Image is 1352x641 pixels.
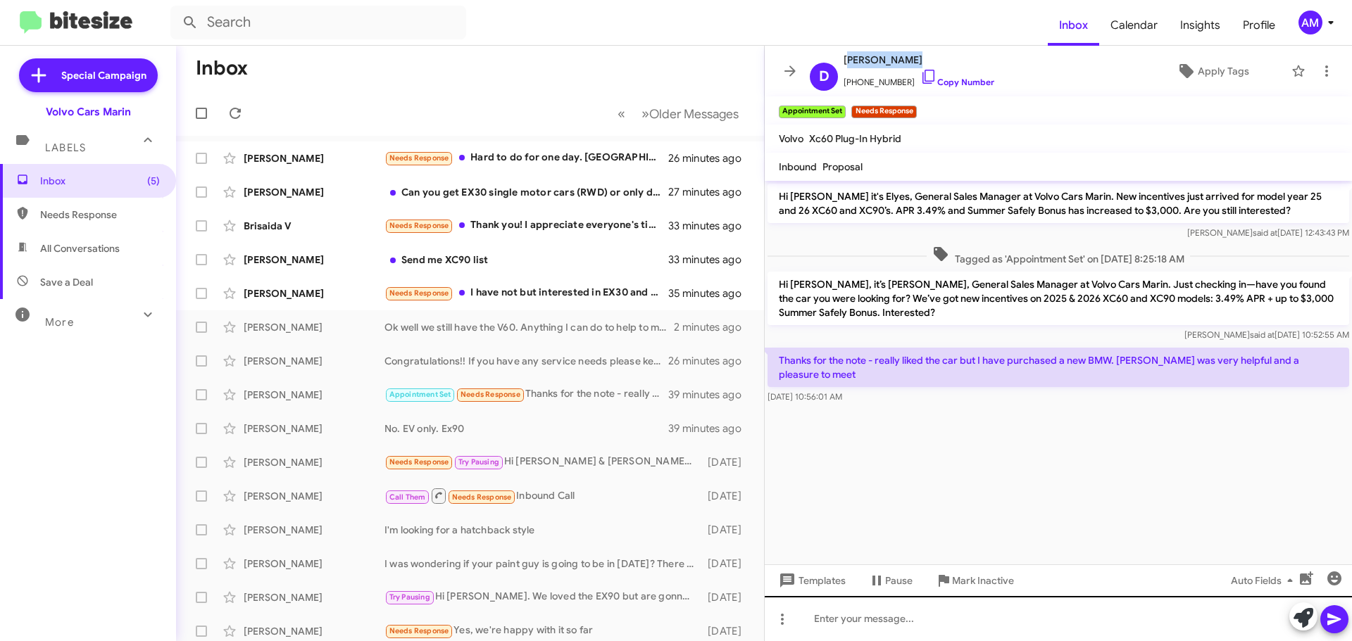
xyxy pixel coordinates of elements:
[244,185,384,199] div: [PERSON_NAME]
[244,253,384,267] div: [PERSON_NAME]
[384,454,701,470] div: Hi [PERSON_NAME] & [PERSON_NAME]: This is [PERSON_NAME]. I'm sorry I didn't back to either of you...
[389,493,426,502] span: Call Them
[609,99,634,128] button: Previous
[384,285,668,301] div: I have not but interested in EX30 and responded to Tex [DATE]
[668,421,753,436] div: 39 minutes ago
[40,208,160,222] span: Needs Response
[384,150,668,166] div: Hard to do for one day. [GEOGRAPHIC_DATA] is from southern side of sf to hillsborough. So we'd ha...
[196,57,248,80] h1: Inbox
[244,421,384,436] div: [PERSON_NAME]
[668,286,753,300] div: 35 minutes ago
[244,320,384,334] div: [PERSON_NAME]
[844,68,994,89] span: [PHONE_NUMBER]
[668,151,753,165] div: 26 minutes ago
[384,386,668,402] div: Thanks for the note - really liked the car but I have purchased a new BMW. [PERSON_NAME] was very...
[19,58,158,92] a: Special Campaign
[1232,5,1287,46] a: Profile
[458,457,499,467] span: Try Pausing
[40,241,120,255] span: All Conversations
[1169,5,1232,46] a: Insights
[61,68,146,82] span: Special Campaign
[776,568,846,593] span: Templates
[244,489,384,503] div: [PERSON_NAME]
[668,388,753,402] div: 39 minutes ago
[1287,11,1337,34] button: AM
[1140,58,1284,84] button: Apply Tags
[452,493,512,502] span: Needs Response
[389,221,449,230] span: Needs Response
[668,253,753,267] div: 33 minutes ago
[389,153,449,163] span: Needs Response
[701,455,753,469] div: [DATE]
[768,272,1349,325] p: Hi [PERSON_NAME], it’s [PERSON_NAME], General Sales Manager at Volvo Cars Marin. Just checking in...
[844,51,994,68] span: [PERSON_NAME]
[389,626,449,635] span: Needs Response
[40,275,93,289] span: Save a Deal
[384,623,701,639] div: Yes, we're happy with it so far
[779,160,817,173] span: Inbound
[819,65,830,88] span: D
[147,174,160,188] span: (5)
[389,288,449,298] span: Needs Response
[779,132,803,145] span: Volvo
[384,185,668,199] div: Can you get EX30 single motor cars (RWD) or only dual motor (AWD)?
[384,589,701,605] div: Hi [PERSON_NAME]. We loved the EX90 but are gonna hold onto our Subarus for another year for fina...
[610,99,747,128] nav: Page navigation example
[1220,568,1310,593] button: Auto Fields
[384,557,701,571] div: I was wondering if your paint guy is going to be in [DATE]? There were a few little things to tou...
[384,320,674,334] div: Ok well we still have the V60. Anything I can do to help to make your decision easier for you whi...
[244,590,384,604] div: [PERSON_NAME]
[1298,11,1322,34] div: AM
[927,246,1190,266] span: Tagged as 'Appointment Set' on [DATE] 8:25:18 AM
[384,217,668,234] div: Thank you! I appreciate everyone's time and effort!
[649,106,739,122] span: Older Messages
[618,105,625,122] span: «
[170,6,466,39] input: Search
[244,624,384,638] div: [PERSON_NAME]
[244,523,384,537] div: [PERSON_NAME]
[389,390,451,399] span: Appointment Set
[1253,227,1277,238] span: said at
[641,105,649,122] span: »
[384,421,668,436] div: No. EV only. Ex90
[384,354,668,368] div: Congratulations!! If you have any service needs please keep us in mind.
[46,105,131,119] div: Volvo Cars Marin
[244,151,384,165] div: [PERSON_NAME]
[768,391,842,402] span: [DATE] 10:56:01 AM
[244,455,384,469] div: [PERSON_NAME]
[384,523,701,537] div: I'm looking for a hatchback style
[857,568,924,593] button: Pause
[1187,227,1349,238] span: [PERSON_NAME] [DATE] 12:43:43 PM
[768,348,1349,387] p: Thanks for the note - really liked the car but I have purchased a new BMW. [PERSON_NAME] was very...
[384,487,701,504] div: Inbound Call
[701,489,753,503] div: [DATE]
[668,354,753,368] div: 26 minutes ago
[701,590,753,604] div: [DATE]
[1099,5,1169,46] span: Calendar
[851,106,916,118] small: Needs Response
[1048,5,1099,46] a: Inbox
[1184,329,1349,340] span: [PERSON_NAME] [DATE] 10:52:55 AM
[244,388,384,402] div: [PERSON_NAME]
[244,354,384,368] div: [PERSON_NAME]
[920,77,994,87] a: Copy Number
[822,160,863,173] span: Proposal
[885,568,913,593] span: Pause
[779,106,846,118] small: Appointment Set
[701,557,753,571] div: [DATE]
[45,316,74,329] span: More
[389,592,430,602] span: Try Pausing
[1198,58,1249,84] span: Apply Tags
[952,568,1014,593] span: Mark Inactive
[668,219,753,233] div: 33 minutes ago
[924,568,1025,593] button: Mark Inactive
[1250,329,1275,340] span: said at
[244,557,384,571] div: [PERSON_NAME]
[389,457,449,467] span: Needs Response
[668,185,753,199] div: 27 minutes ago
[633,99,747,128] button: Next
[244,219,384,233] div: Brisaida V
